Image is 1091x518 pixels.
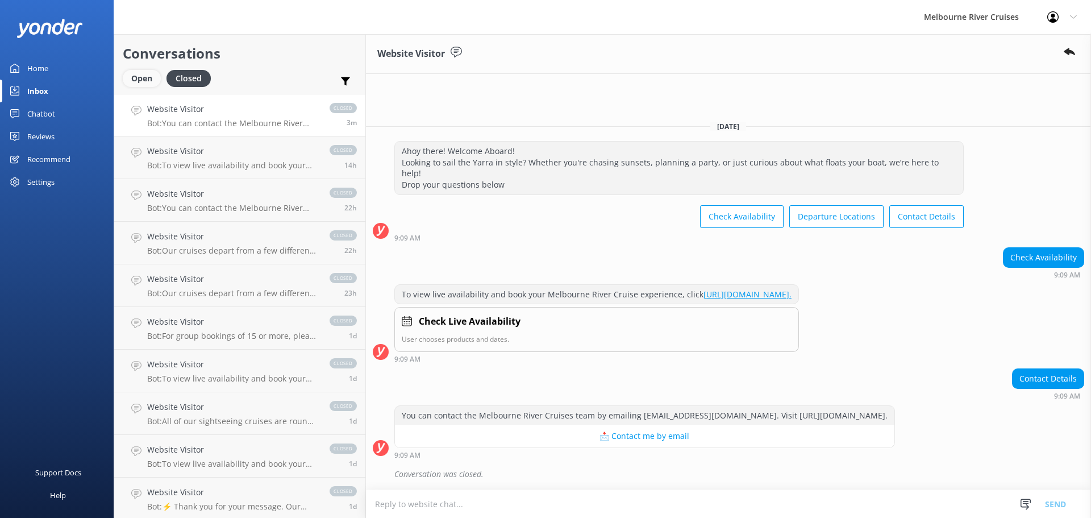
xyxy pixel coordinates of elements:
[147,459,318,469] p: Bot: To view live availability and book your Melbourne River Cruise experience, please visit: [UR...
[147,160,318,171] p: Bot: To view live availability and book your Melbourne River Cruise experience, please visit: [UR...
[710,122,746,131] span: [DATE]
[394,235,420,242] strong: 9:09 AM
[344,246,357,255] span: 10:35am 17-Aug-2025 (UTC +10:00) Australia/Sydney
[166,72,216,84] a: Closed
[700,205,784,228] button: Check Availability
[394,356,420,363] strong: 9:09 AM
[344,160,357,170] span: 06:50pm 17-Aug-2025 (UTC +10:00) Australia/Sydney
[17,19,82,38] img: yonder-white-logo.png
[1013,369,1084,388] div: Contact Details
[147,103,318,115] h4: Website Visitor
[147,316,318,328] h4: Website Visitor
[330,103,357,113] span: closed
[889,205,964,228] button: Contact Details
[789,205,884,228] button: Departure Locations
[377,47,445,61] h3: Website Visitor
[373,465,1084,484] div: 2025-08-17T23:12:28.070
[147,246,318,256] p: Bot: Our cruises depart from a few different locations along [GEOGRAPHIC_DATA] and Federation [GE...
[394,465,1084,484] div: Conversation was closed.
[123,70,161,87] div: Open
[347,118,357,127] span: 09:09am 18-Aug-2025 (UTC +10:00) Australia/Sydney
[147,374,318,384] p: Bot: To view live availability and book your Melbourne River Cruise experience, please visit: [UR...
[349,416,357,426] span: 02:31pm 16-Aug-2025 (UTC +10:00) Australia/Sydney
[123,72,166,84] a: Open
[114,350,365,392] a: Website VisitorBot:To view live availability and book your Melbourne River Cruise experience, ple...
[330,486,357,496] span: closed
[330,444,357,454] span: closed
[1003,248,1084,267] div: Check Availability
[35,461,81,484] div: Support Docs
[394,451,895,459] div: 09:09am 18-Aug-2025 (UTC +10:00) Australia/Sydney
[394,452,420,459] strong: 9:09 AM
[147,416,318,426] p: Bot: All of our sightseeing cruises are round trips, except for the Williamstown transfer, which ...
[349,459,357,469] span: 11:09am 16-Aug-2025 (UTC +10:00) Australia/Sydney
[114,222,365,264] a: Website VisitorBot:Our cruises depart from a few different locations along [GEOGRAPHIC_DATA] and ...
[50,484,66,507] div: Help
[147,331,318,341] p: Bot: For group bookings of 15 or more, please contact our team directly to discuss any current de...
[147,288,318,299] p: Bot: Our cruises depart from a few different locations along [GEOGRAPHIC_DATA] and Federation [GE...
[330,358,357,368] span: closed
[344,203,357,213] span: 10:58am 17-Aug-2025 (UTC +10:00) Australia/Sydney
[344,288,357,298] span: 09:56am 17-Aug-2025 (UTC +10:00) Australia/Sydney
[27,80,48,102] div: Inbox
[27,57,48,80] div: Home
[419,314,520,329] h4: Check Live Availability
[330,188,357,198] span: closed
[147,145,318,158] h4: Website Visitor
[123,43,357,64] h2: Conversations
[114,94,365,136] a: Website VisitorBot:You can contact the Melbourne River Cruises team by emailing [EMAIL_ADDRESS][D...
[349,374,357,383] span: 02:51pm 16-Aug-2025 (UTC +10:00) Australia/Sydney
[330,273,357,283] span: closed
[394,234,964,242] div: 09:09am 18-Aug-2025 (UTC +10:00) Australia/Sydney
[147,118,318,129] p: Bot: You can contact the Melbourne River Cruises team by emailing [EMAIL_ADDRESS][DOMAIN_NAME]. V...
[147,486,318,499] h4: Website Visitor
[27,171,55,193] div: Settings
[147,444,318,456] h4: Website Visitor
[147,188,318,200] h4: Website Visitor
[395,406,894,425] div: You can contact the Melbourne River Cruises team by emailing [EMAIL_ADDRESS][DOMAIN_NAME]. Visit ...
[114,392,365,435] a: Website VisitorBot:All of our sightseeing cruises are round trips, except for the Williamstown tr...
[1054,272,1080,279] strong: 9:09 AM
[1003,271,1084,279] div: 09:09am 18-Aug-2025 (UTC +10:00) Australia/Sydney
[147,401,318,413] h4: Website Visitor
[147,502,318,512] p: Bot: ⚡ Thank you for your message. Our office hours are Mon - Fri 9.30am - 5pm. We'll get back to...
[395,285,798,304] div: To view live availability and book your Melbourne River Cruise experience, click
[402,334,792,345] p: User chooses products and dates.
[114,435,365,478] a: Website VisitorBot:To view live availability and book your Melbourne River Cruise experience, ple...
[114,264,365,307] a: Website VisitorBot:Our cruises depart from a few different locations along [GEOGRAPHIC_DATA] and ...
[114,307,365,350] a: Website VisitorBot:For group bookings of 15 or more, please contact our team directly to discuss ...
[114,179,365,222] a: Website VisitorBot:You can contact the Melbourne River Cruises team by emailing [EMAIL_ADDRESS][D...
[147,358,318,371] h4: Website Visitor
[1012,392,1084,400] div: 09:09am 18-Aug-2025 (UTC +10:00) Australia/Sydney
[147,230,318,243] h4: Website Visitor
[114,136,365,179] a: Website VisitorBot:To view live availability and book your Melbourne River Cruise experience, ple...
[395,142,963,194] div: Ahoy there! Welcome Aboard! Looking to sail the Yarra in style? Whether you're chasing sunsets, p...
[330,230,357,241] span: closed
[147,273,318,285] h4: Website Visitor
[349,331,357,341] span: 08:38am 17-Aug-2025 (UTC +10:00) Australia/Sydney
[395,425,894,447] button: 📩 Contact me by email
[27,102,55,125] div: Chatbot
[330,316,357,326] span: closed
[147,203,318,213] p: Bot: You can contact the Melbourne River Cruises team by emailing [EMAIL_ADDRESS][DOMAIN_NAME]. V...
[330,145,357,155] span: closed
[166,70,211,87] div: Closed
[394,355,799,363] div: 09:09am 18-Aug-2025 (UTC +10:00) Australia/Sydney
[349,502,357,511] span: 10:51am 16-Aug-2025 (UTC +10:00) Australia/Sydney
[27,125,55,148] div: Reviews
[330,401,357,411] span: closed
[1054,393,1080,400] strong: 9:09 AM
[27,148,70,171] div: Recommend
[703,289,792,300] a: [URL][DOMAIN_NAME].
